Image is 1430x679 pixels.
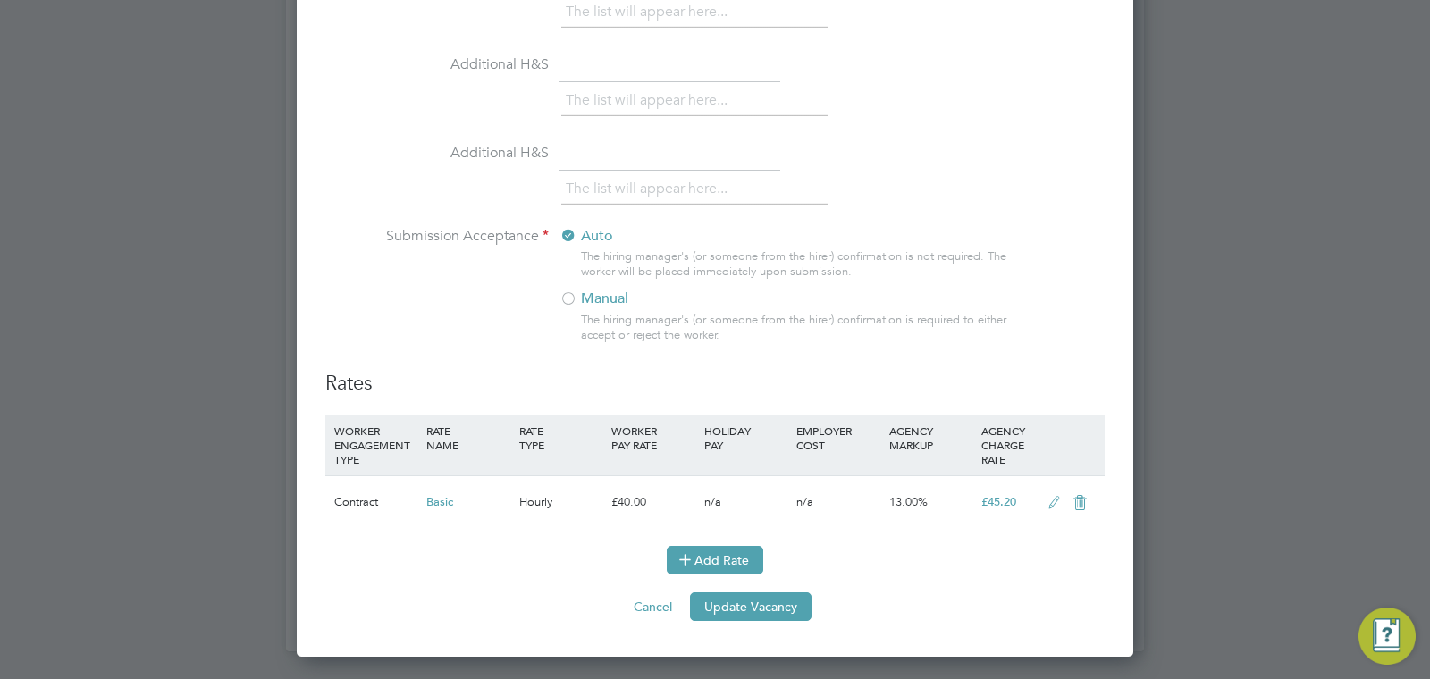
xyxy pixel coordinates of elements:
[515,476,607,528] div: Hourly
[330,415,422,475] div: WORKER ENGAGEMENT TYPE
[559,289,783,308] label: Manual
[607,415,699,461] div: WORKER PAY RATE
[700,415,792,461] div: HOLIDAY PAY
[1358,608,1416,665] button: Engage Resource Center
[566,177,735,201] li: The list will appear here...
[325,227,549,246] label: Submission Acceptance
[325,55,549,74] label: Additional H&S
[581,249,1015,280] div: The hiring manager's (or someone from the hirer) confirmation is not required. The worker will be...
[607,476,699,528] div: £40.00
[704,494,721,509] span: n/a
[515,415,607,461] div: RATE TYPE
[796,494,813,509] span: n/a
[619,592,686,621] button: Cancel
[889,494,928,509] span: 13.00%
[977,415,1039,475] div: AGENCY CHARGE RATE
[426,494,453,509] span: Basic
[581,313,1015,343] div: The hiring manager's (or someone from the hirer) confirmation is required to either accept or rej...
[559,227,783,246] label: Auto
[422,415,514,461] div: RATE NAME
[325,144,549,163] label: Additional H&S
[981,494,1016,509] span: £45.20
[792,415,884,461] div: EMPLOYER COST
[325,371,1105,397] h3: Rates
[690,592,812,621] button: Update Vacancy
[667,546,763,574] button: Add Rate
[330,476,422,528] div: Contract
[885,415,977,461] div: AGENCY MARKUP
[566,88,735,113] li: The list will appear here...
